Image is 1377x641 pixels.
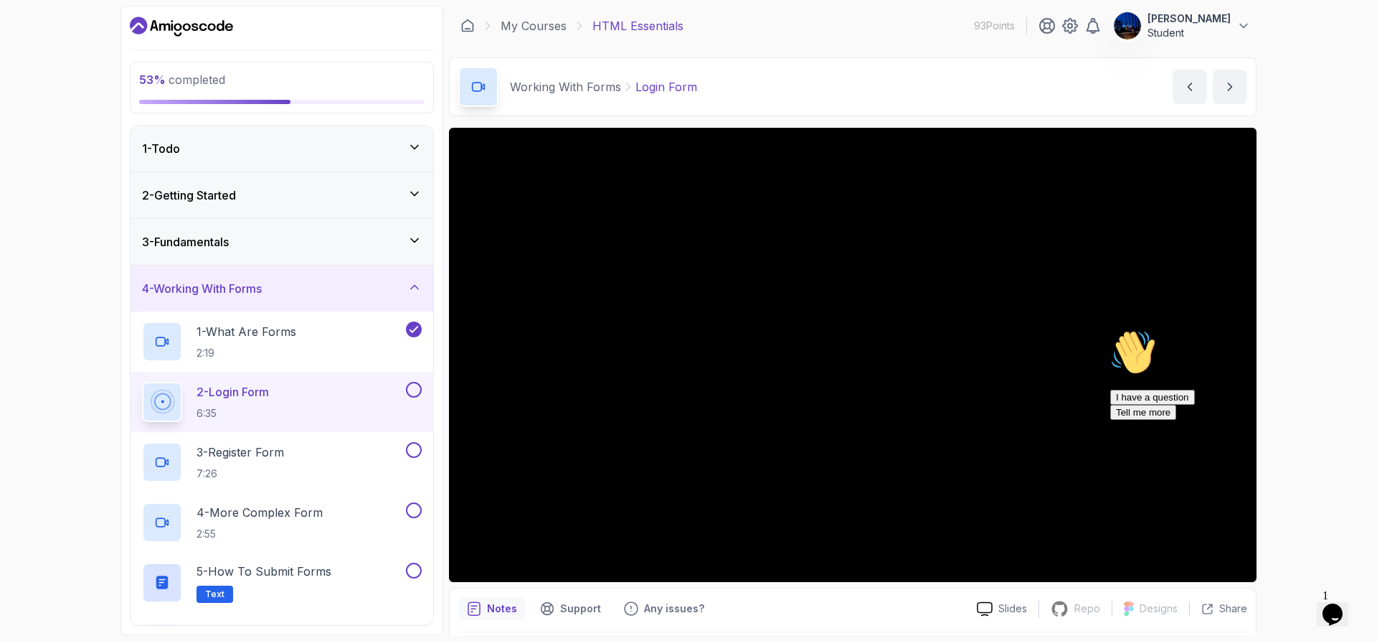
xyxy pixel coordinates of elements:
[6,66,90,81] button: I have a question
[197,323,296,340] p: 1 - What Are Forms
[197,383,269,401] p: 2 - Login Form
[531,597,610,620] button: Support button
[6,81,72,96] button: Tell me more
[142,563,422,603] button: 5-How to Submit FormsText
[205,589,224,600] span: Text
[458,597,526,620] button: notes button
[6,6,264,96] div: 👋Hi! How can we help?I have a questionTell me more
[139,72,166,87] span: 53 %
[197,467,284,481] p: 7:26
[142,140,180,157] h3: 1 - Todo
[131,172,433,218] button: 2-Getting Started
[142,502,422,543] button: 4-More Complex Form2:55
[965,602,1038,617] a: Slides
[487,602,517,616] p: Notes
[197,406,269,421] p: 6:35
[197,346,296,360] p: 2:19
[1317,584,1363,627] iframe: chat widget
[510,78,621,95] p: Working With Forms
[501,17,567,34] a: My Courses
[6,6,52,52] img: :wave:
[615,597,713,620] button: Feedback button
[197,527,323,541] p: 2:55
[142,322,422,362] button: 1-What Are Forms2:19
[1104,324,1363,576] iframe: chat widget
[1147,11,1231,26] p: [PERSON_NAME]
[131,266,433,312] button: 4-Working With Forms
[592,17,683,34] p: HTML Essentials
[142,280,262,297] h3: 4 - Working With Forms
[1113,11,1251,40] button: user profile image[PERSON_NAME]Student
[142,233,229,251] h3: 3 - Fundamentals
[449,128,1257,582] iframe: 2 - Login Form
[130,15,233,38] a: Dashboard
[1219,602,1247,616] p: Share
[131,219,433,265] button: 3-Fundamentals
[1114,12,1141,39] img: user profile image
[197,444,284,461] p: 3 - Register Form
[1147,26,1231,40] p: Student
[1213,70,1247,104] button: next content
[142,382,422,422] button: 2-Login Form6:35
[998,602,1027,616] p: Slides
[1074,602,1100,616] p: Repo
[635,78,697,95] p: Login Form
[142,442,422,482] button: 3-Register Form7:26
[460,19,475,33] a: Dashboard
[560,602,601,616] p: Support
[197,563,331,580] p: 5 - How to Submit Forms
[6,43,142,54] span: Hi! How can we help?
[1140,602,1178,616] p: Designs
[1173,70,1207,104] button: previous content
[644,602,704,616] p: Any issues?
[197,504,323,521] p: 4 - More Complex Form
[142,187,236,204] h3: 2 - Getting Started
[974,19,1015,33] p: 93 Points
[197,623,233,640] p: 6 - Quiz
[1189,602,1247,616] button: Share
[139,72,225,87] span: completed
[131,126,433,172] button: 1-Todo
